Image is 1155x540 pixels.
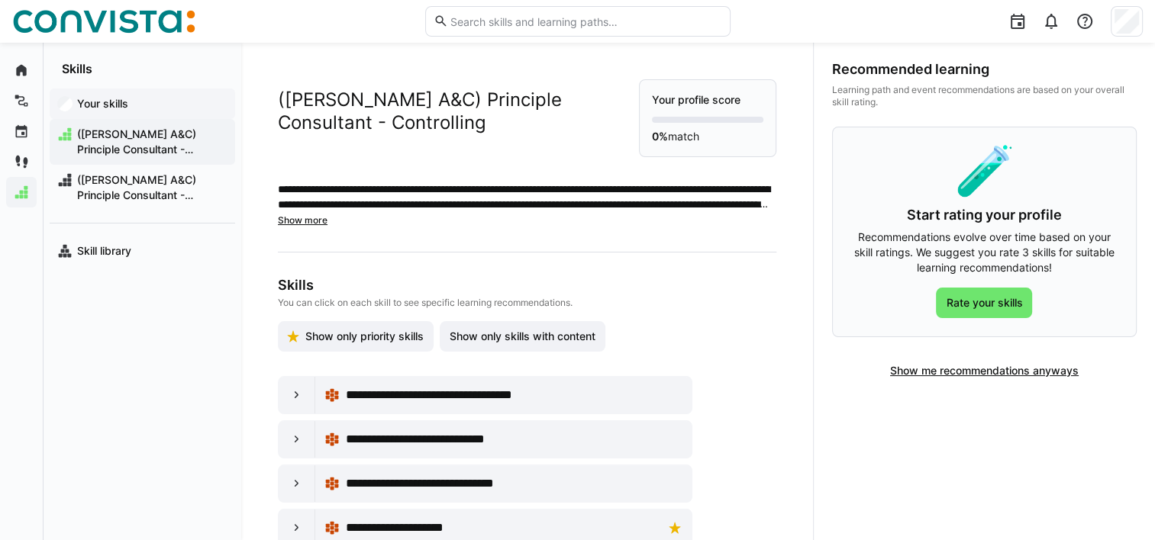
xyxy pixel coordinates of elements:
strong: 0% [652,130,668,143]
span: Show only skills with content [447,329,598,344]
div: 🧪 [851,146,1118,194]
h3: Skills [278,277,776,294]
p: You can click on each skill to see specific learning recommendations. [278,297,776,309]
button: Show only skills with content [440,321,605,352]
button: Show me recommendations anyways [880,355,1089,386]
p: Your profile score [652,92,763,108]
h3: Start rating your profile [851,207,1118,223]
span: Show me recommendations anyways [888,363,1081,378]
span: Show only priority skills [303,329,426,344]
div: Learning path and event recommendations are based on your overall skill rating. [832,84,1137,108]
input: Search skills and learning paths… [448,14,721,28]
span: ([PERSON_NAME] A&C) Principle Consultant - Controlling [75,127,227,157]
span: Rate your skills [944,295,1024,310]
span: ([PERSON_NAME] A&C) Principle Consultant - Finance [75,172,227,203]
p: Recommendations evolve over time based on your skill ratings. We suggest you rate 3 skills for su... [851,230,1118,275]
span: Show more [278,214,327,226]
button: Rate your skills [936,288,1032,318]
h2: ([PERSON_NAME] A&C) Principle Consultant - Controlling [278,88,639,134]
button: Show only priority skills [278,321,434,352]
p: match [652,129,763,144]
div: Recommended learning [832,61,1137,78]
